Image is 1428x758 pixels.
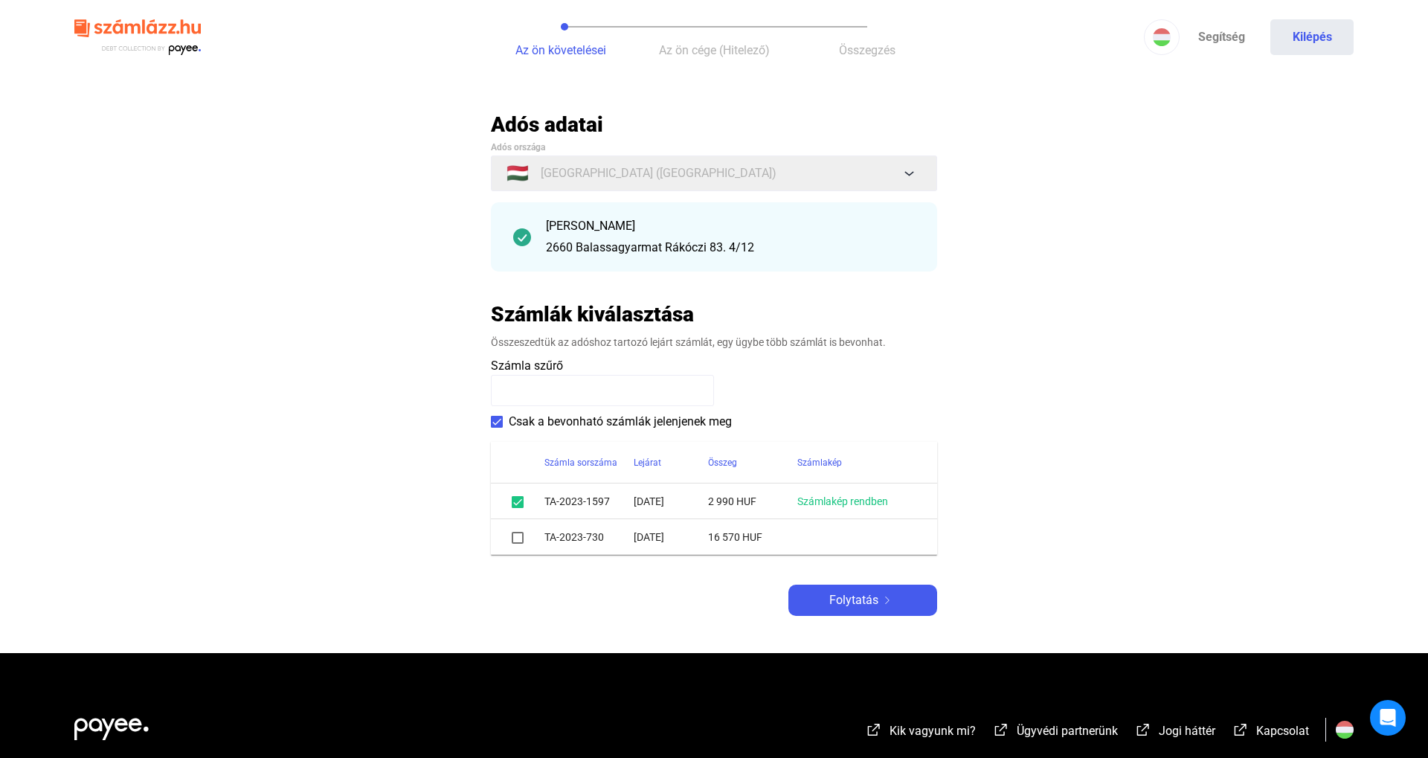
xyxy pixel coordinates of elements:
span: Jogi háttér [1159,724,1215,738]
div: Számlakép [797,454,919,472]
button: 🇭🇺[GEOGRAPHIC_DATA] ([GEOGRAPHIC_DATA]) [491,155,937,191]
img: external-link-white [992,722,1010,737]
td: TA-2023-1597 [544,484,634,519]
img: white-payee-white-dot.svg [74,710,149,740]
a: Segítség [1180,19,1263,55]
span: 🇭🇺 [506,164,529,182]
img: external-link-white [865,722,883,737]
img: HU [1153,28,1171,46]
span: Adós országa [491,142,545,152]
img: szamlazzhu-logo [74,13,201,62]
div: Számla sorszáma [544,454,617,472]
span: Ügyvédi partnerünk [1017,724,1118,738]
h2: Adós adatai [491,112,937,138]
td: 2 990 HUF [708,484,797,519]
a: Számlakép rendben [797,495,888,507]
span: [GEOGRAPHIC_DATA] ([GEOGRAPHIC_DATA]) [541,164,776,182]
div: Open Intercom Messenger [1370,700,1406,736]
td: [DATE] [634,484,708,519]
img: checkmark-darker-green-circle [513,228,531,246]
span: Folytatás [829,591,878,609]
a: external-link-whiteJogi háttér [1134,726,1215,740]
div: Számla sorszáma [544,454,634,472]
a: external-link-whiteÜgyvédi partnerünk [992,726,1118,740]
span: Az ön követelései [515,43,606,57]
div: 2660 Balassagyarmat Rákóczi 83. 4/12 [546,239,915,257]
span: Számla szűrő [491,359,563,373]
td: TA-2023-730 [544,519,634,555]
h2: Számlák kiválasztása [491,301,694,327]
div: Összeg [708,454,737,472]
div: Összeszedtük az adóshoz tartozó lejárt számlát, egy ügybe több számlát is bevonhat. [491,335,937,350]
span: Kapcsolat [1256,724,1309,738]
button: HU [1144,19,1180,55]
img: arrow-right-white [878,597,896,604]
span: Kik vagyunk mi? [890,724,976,738]
button: Folytatásarrow-right-white [788,585,937,616]
a: external-link-whiteKapcsolat [1232,726,1309,740]
td: [DATE] [634,519,708,555]
img: external-link-white [1232,722,1249,737]
div: Lejárat [634,454,661,472]
img: external-link-white [1134,722,1152,737]
span: Összegzés [839,43,895,57]
span: Csak a bevonható számlák jelenjenek meg [509,413,732,431]
div: Lejárat [634,454,708,472]
img: HU.svg [1336,721,1354,739]
a: external-link-whiteKik vagyunk mi? [865,726,976,740]
button: Kilépés [1270,19,1354,55]
div: Számlakép [797,454,842,472]
div: Összeg [708,454,797,472]
div: [PERSON_NAME] [546,217,915,235]
td: 16 570 HUF [708,519,797,555]
span: Az ön cége (Hitelező) [659,43,770,57]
